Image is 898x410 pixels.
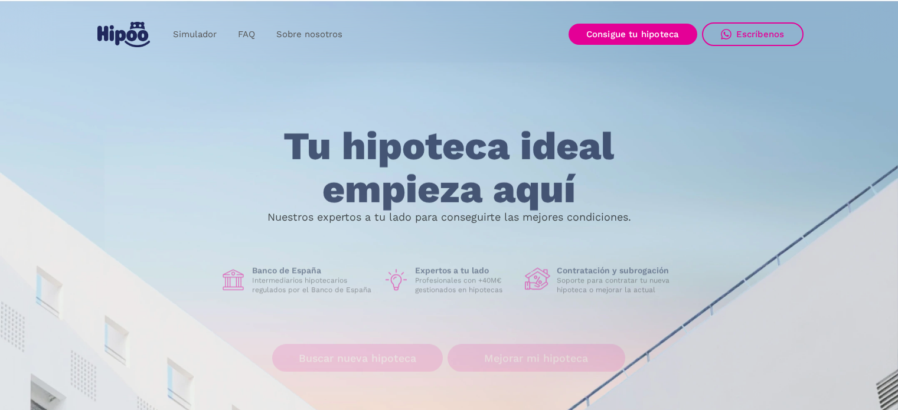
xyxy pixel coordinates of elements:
[569,24,697,45] a: Consigue tu hipoteca
[557,265,678,276] h1: Contratación y subrogación
[557,276,678,295] p: Soporte para contratar tu nueva hipoteca o mejorar la actual
[415,265,515,276] h1: Expertos a tu lado
[702,22,804,46] a: Escríbenos
[162,23,227,46] a: Simulador
[95,17,153,52] a: home
[227,23,266,46] a: FAQ
[252,276,374,295] p: Intermediarios hipotecarios regulados por el Banco de España
[736,29,785,40] div: Escríbenos
[448,345,625,372] a: Mejorar mi hipoteca
[252,265,374,276] h1: Banco de España
[272,345,443,372] a: Buscar nueva hipoteca
[225,125,672,211] h1: Tu hipoteca ideal empieza aquí
[415,276,515,295] p: Profesionales con +40M€ gestionados en hipotecas
[267,212,631,222] p: Nuestros expertos a tu lado para conseguirte las mejores condiciones.
[266,23,353,46] a: Sobre nosotros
